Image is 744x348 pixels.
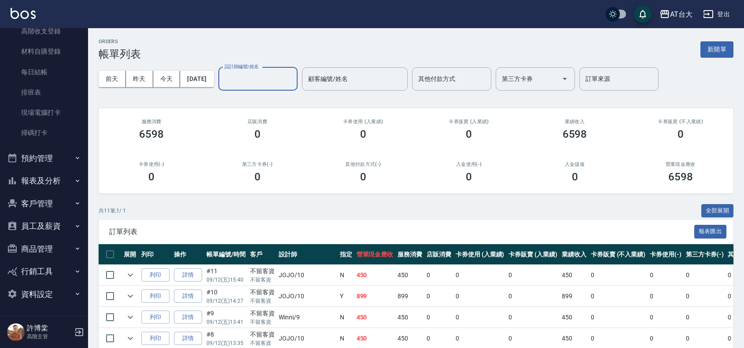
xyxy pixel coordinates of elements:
[4,41,85,62] a: 材料自購登錄
[427,119,511,125] h2: 卡券販賣 (入業績)
[338,265,354,286] td: N
[254,171,261,183] h3: 0
[215,119,299,125] h2: 店販消費
[250,267,275,276] div: 不留客資
[589,244,648,265] th: 卡券販賣 (不入業績)
[206,339,246,347] p: 09/12 (五) 13:35
[700,41,733,58] button: 新開單
[124,311,137,324] button: expand row
[109,119,194,125] h3: 服務消費
[532,161,617,167] h2: 入金儲值
[4,238,85,260] button: 商品管理
[250,339,275,347] p: 不留客資
[560,286,589,307] td: 899
[4,260,85,283] button: 行銷工具
[126,71,153,87] button: 昨天
[656,5,696,23] button: AT台大
[109,161,194,167] h2: 卡券使用(-)
[148,171,155,183] h3: 0
[141,289,169,303] button: 列印
[276,265,337,286] td: JOJO /10
[215,161,299,167] h2: 第三方卡券(-)
[424,265,453,286] td: 0
[99,207,126,215] p: 共 11 筆, 1 / 1
[225,63,259,70] label: 設計師編號/姓名
[563,128,587,140] h3: 6598
[684,286,726,307] td: 0
[360,171,366,183] h3: 0
[4,147,85,170] button: 預約管理
[250,318,275,326] p: 不留客資
[250,309,275,318] div: 不留客資
[250,330,275,339] div: 不留客資
[206,276,246,284] p: 09/12 (五) 15:40
[250,297,275,305] p: 不留客資
[11,8,36,19] img: Logo
[360,128,366,140] h3: 0
[321,119,405,125] h2: 卡券使用 (入業績)
[338,244,354,265] th: 指定
[4,215,85,238] button: 員工及薪資
[4,103,85,123] a: 現場電腦打卡
[678,128,684,140] h3: 0
[174,332,202,345] a: 詳情
[694,227,727,235] a: 報表匯出
[338,307,354,328] td: N
[204,307,248,328] td: #9
[4,82,85,103] a: 排班表
[338,286,354,307] td: Y
[99,39,141,44] h2: ORDERS
[139,244,172,265] th: 列印
[648,307,684,328] td: 0
[466,128,472,140] h3: 0
[638,161,723,167] h2: 營業現金應收
[648,286,684,307] td: 0
[395,244,424,265] th: 服務消費
[453,244,507,265] th: 卡券使用 (入業績)
[684,244,726,265] th: 第三方卡券(-)
[204,265,248,286] td: #11
[558,72,572,86] button: Open
[124,332,137,345] button: expand row
[395,265,424,286] td: 450
[206,318,246,326] p: 09/12 (五) 13:41
[395,286,424,307] td: 899
[124,268,137,282] button: expand row
[99,71,126,87] button: 前天
[248,244,277,265] th: 客戶
[122,244,139,265] th: 展開
[670,9,692,20] div: AT台大
[276,286,337,307] td: JOJO /10
[395,307,424,328] td: 450
[532,119,617,125] h2: 業績收入
[354,286,396,307] td: 899
[668,171,693,183] h3: 6598
[321,161,405,167] h2: 其他付款方式(-)
[354,265,396,286] td: 450
[99,48,141,60] h3: 帳單列表
[4,169,85,192] button: 報表及分析
[700,45,733,53] a: 新開單
[572,171,578,183] h3: 0
[4,21,85,41] a: 高階收支登錄
[589,307,648,328] td: 0
[174,311,202,324] a: 詳情
[4,283,85,306] button: 資料設定
[648,244,684,265] th: 卡券使用(-)
[354,307,396,328] td: 450
[172,244,204,265] th: 操作
[276,244,337,265] th: 設計師
[174,268,202,282] a: 詳情
[4,192,85,215] button: 客戶管理
[506,265,560,286] td: 0
[634,5,652,23] button: save
[453,307,507,328] td: 0
[506,286,560,307] td: 0
[424,286,453,307] td: 0
[638,119,723,125] h2: 卡券販賣 (不入業績)
[589,265,648,286] td: 0
[506,244,560,265] th: 卡券販賣 (入業績)
[427,161,511,167] h2: 入金使用(-)
[153,71,180,87] button: 今天
[589,286,648,307] td: 0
